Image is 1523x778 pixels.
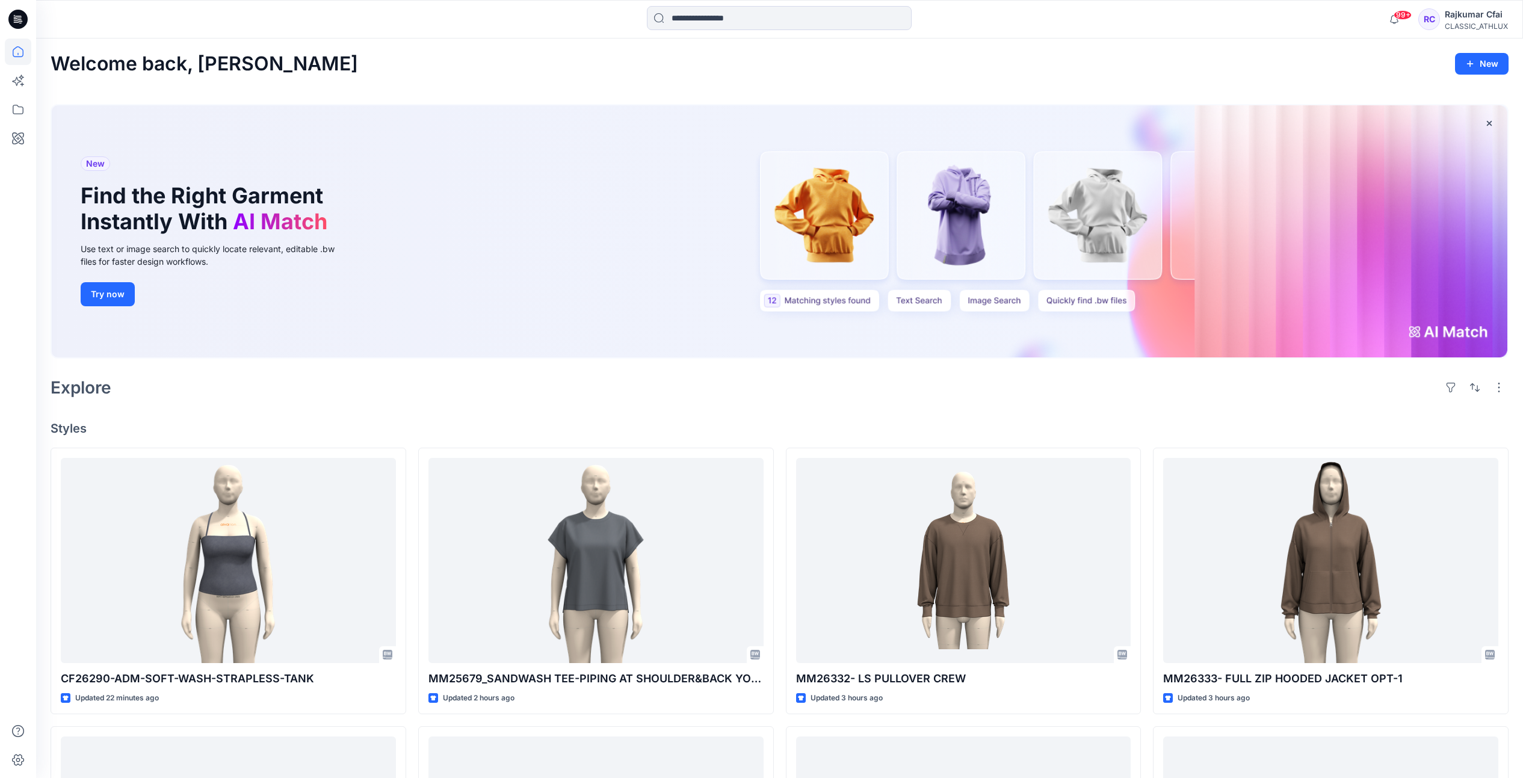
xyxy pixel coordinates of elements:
[233,208,327,235] span: AI Match
[811,692,883,705] p: Updated 3 hours ago
[428,458,764,663] a: MM25679_SANDWASH TEE-PIPING AT SHOULDER&BACK YOKE
[61,458,396,663] a: CF26290-ADM-SOFT-WASH-STRAPLESS-TANK
[81,242,351,268] div: Use text or image search to quickly locate relevant, editable .bw files for faster design workflows.
[428,670,764,687] p: MM25679_SANDWASH TEE-PIPING AT SHOULDER&BACK YOKE
[1178,692,1250,705] p: Updated 3 hours ago
[51,53,358,75] h2: Welcome back, [PERSON_NAME]
[1418,8,1440,30] div: RC
[61,670,396,687] p: CF26290-ADM-SOFT-WASH-STRAPLESS-TANK
[1163,458,1498,663] a: MM26333- FULL ZIP HOODED JACKET OPT-1
[81,282,135,306] button: Try now
[1163,670,1498,687] p: MM26333- FULL ZIP HOODED JACKET OPT-1
[51,421,1509,436] h4: Styles
[75,692,159,705] p: Updated 22 minutes ago
[1455,53,1509,75] button: New
[1445,22,1508,31] div: CLASSIC_ATHLUX
[1445,7,1508,22] div: Rajkumar Cfai
[1394,10,1412,20] span: 99+
[796,670,1131,687] p: MM26332- LS PULLOVER CREW
[51,378,111,397] h2: Explore
[443,692,514,705] p: Updated 2 hours ago
[796,458,1131,663] a: MM26332- LS PULLOVER CREW
[81,183,333,235] h1: Find the Right Garment Instantly With
[86,156,105,171] span: New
